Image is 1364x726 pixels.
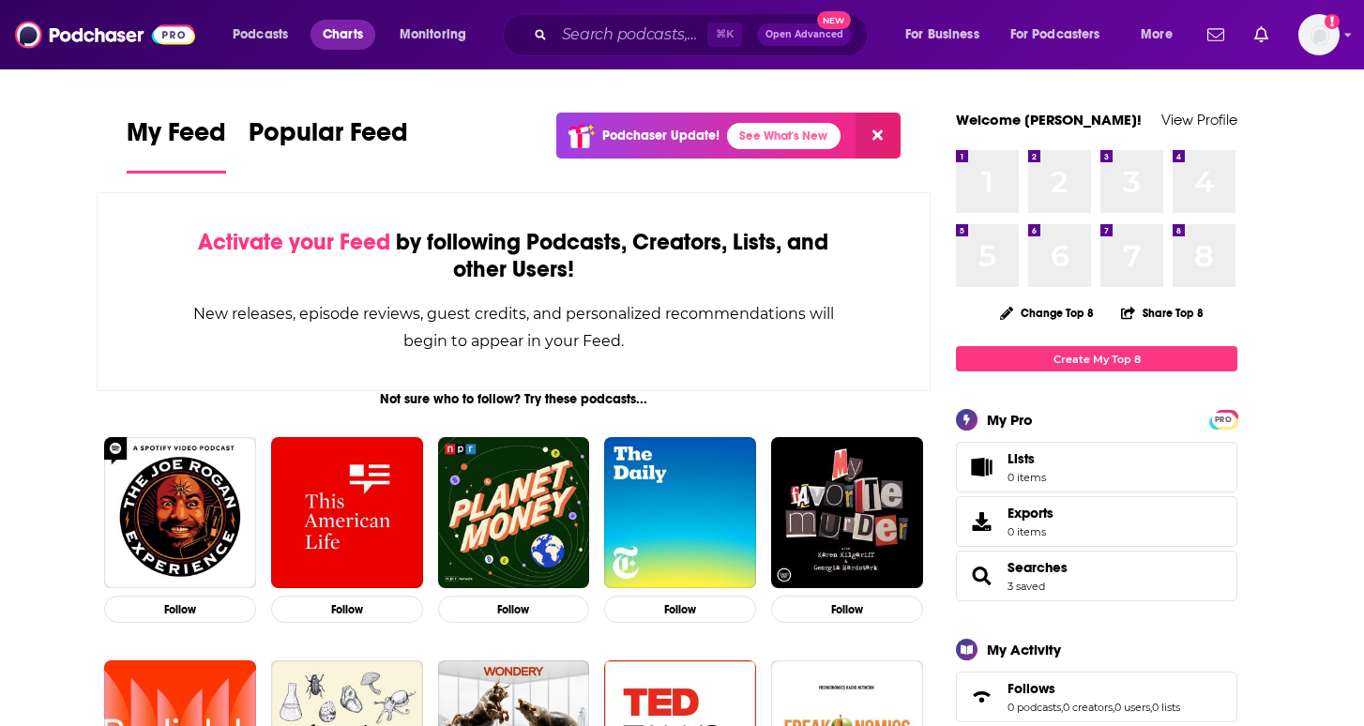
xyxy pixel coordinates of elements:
span: Exports [1008,505,1053,522]
span: For Podcasters [1010,22,1100,48]
span: Lists [1008,450,1046,467]
svg: Add a profile image [1325,14,1340,29]
button: Show profile menu [1298,14,1340,55]
a: See What's New [727,123,841,149]
img: Planet Money [438,437,590,589]
span: ⌘ K [707,23,742,47]
span: Lists [1008,450,1035,467]
span: , [1150,701,1152,714]
span: Podcasts [233,22,288,48]
button: open menu [892,20,1003,50]
span: , [1061,701,1063,714]
span: New [817,11,851,29]
button: Share Top 8 [1120,295,1205,331]
button: Follow [771,596,923,623]
span: Searches [956,551,1237,601]
div: My Pro [987,411,1033,429]
div: New releases, episode reviews, guest credits, and personalized recommendations will begin to appe... [191,300,836,355]
div: Not sure who to follow? Try these podcasts... [97,391,931,407]
button: open menu [386,20,491,50]
a: Show notifications dropdown [1247,19,1276,51]
span: Activate your Feed [198,228,390,256]
span: Monitoring [400,22,466,48]
button: open menu [220,20,312,50]
p: Podchaser Update! [602,128,720,144]
img: User Profile [1298,14,1340,55]
a: 3 saved [1008,580,1045,593]
button: Open AdvancedNew [757,23,852,46]
a: Follows [1008,680,1180,697]
a: My Feed [127,116,226,174]
button: Follow [604,596,756,623]
a: Exports [956,496,1237,547]
span: , [1113,701,1114,714]
span: 0 items [1008,471,1046,484]
span: More [1141,22,1173,48]
span: PRO [1212,413,1235,427]
img: This American Life [271,437,423,589]
a: Follows [962,684,1000,710]
input: Search podcasts, credits, & more... [554,20,707,50]
div: by following Podcasts, Creators, Lists, and other Users! [191,229,836,283]
span: Lists [962,454,1000,480]
a: Create My Top 8 [956,346,1237,371]
span: Logged in as awallresonate [1298,14,1340,55]
span: Follows [1008,680,1055,697]
span: My Feed [127,116,226,159]
button: Follow [438,596,590,623]
button: open menu [998,20,1128,50]
button: Follow [271,596,423,623]
div: My Activity [987,641,1061,658]
a: Lists [956,442,1237,492]
img: The Daily [604,437,756,589]
button: Follow [104,596,256,623]
button: open menu [1128,20,1196,50]
img: Podchaser - Follow, Share and Rate Podcasts [15,17,195,53]
a: Welcome [PERSON_NAME]! [956,111,1142,129]
a: 0 podcasts [1008,701,1061,714]
span: Popular Feed [249,116,408,159]
a: 0 creators [1063,701,1113,714]
a: 0 users [1114,701,1150,714]
a: PRO [1212,412,1235,426]
button: Change Top 8 [989,301,1105,325]
span: Follows [956,672,1237,722]
a: Show notifications dropdown [1200,19,1232,51]
div: Search podcasts, credits, & more... [521,13,886,56]
a: View Profile [1161,111,1237,129]
span: Exports [962,508,1000,535]
span: For Business [905,22,979,48]
span: Charts [323,22,363,48]
img: My Favorite Murder with Karen Kilgariff and Georgia Hardstark [771,437,923,589]
a: Charts [311,20,374,50]
img: The Joe Rogan Experience [104,437,256,589]
span: Open Advanced [765,30,843,39]
span: 0 items [1008,525,1053,538]
a: Searches [962,563,1000,589]
a: Searches [1008,559,1068,576]
a: Popular Feed [249,116,408,174]
a: 0 lists [1152,701,1180,714]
